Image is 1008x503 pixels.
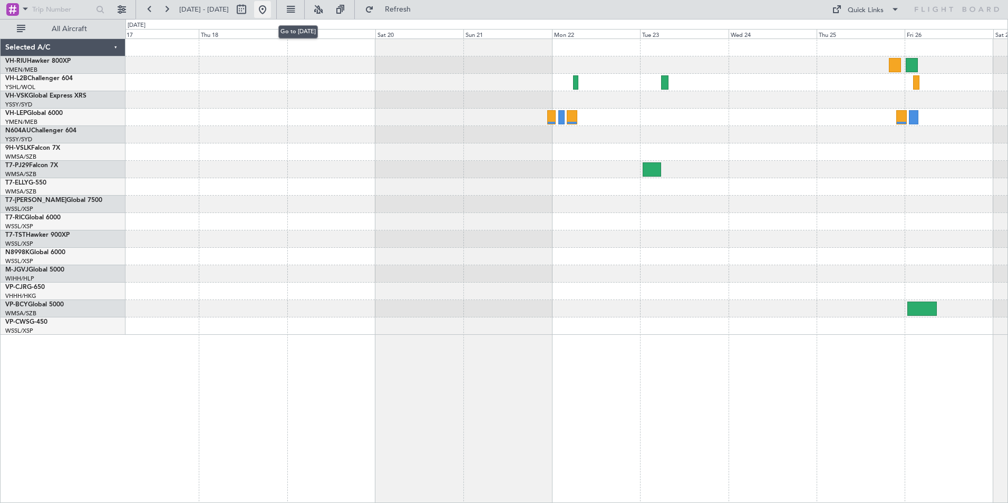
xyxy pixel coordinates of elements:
a: YMEN/MEB [5,66,37,74]
span: VH-LEP [5,110,27,117]
div: Sun 21 [463,29,551,38]
span: N8998K [5,249,30,256]
a: VP-CJRG-650 [5,284,45,291]
a: VP-BCYGlobal 5000 [5,302,64,308]
a: VH-LEPGlobal 6000 [5,110,63,117]
span: VP-CWS [5,319,30,325]
div: Mon 22 [552,29,640,38]
a: YSHL/WOL [5,83,35,91]
span: 9H-VSLK [5,145,31,151]
span: All Aircraft [27,25,111,33]
a: WSSL/XSP [5,240,33,248]
a: WSSL/XSP [5,327,33,335]
span: VP-BCY [5,302,28,308]
span: VP-CJR [5,284,27,291]
a: M-JGVJGlobal 5000 [5,267,64,273]
span: T7-PJ29 [5,162,29,169]
a: WSSL/XSP [5,205,33,213]
input: Trip Number [32,2,93,17]
a: VP-CWSG-450 [5,319,47,325]
div: Quick Links [848,5,884,16]
a: T7-[PERSON_NAME]Global 7500 [5,197,102,204]
button: Refresh [360,1,423,18]
a: T7-RICGlobal 6000 [5,215,61,221]
span: T7-[PERSON_NAME] [5,197,66,204]
span: T7-TST [5,232,26,238]
a: WSSL/XSP [5,223,33,230]
a: WMSA/SZB [5,188,36,196]
div: Wed 24 [729,29,817,38]
div: Thu 18 [199,29,287,38]
span: N604AU [5,128,31,134]
a: T7-TSTHawker 900XP [5,232,70,238]
a: WMSA/SZB [5,309,36,317]
a: YMEN/MEB [5,118,37,126]
div: Thu 25 [817,29,905,38]
a: N604AUChallenger 604 [5,128,76,134]
a: WSSL/XSP [5,257,33,265]
a: YSSY/SYD [5,136,32,143]
a: T7-PJ29Falcon 7X [5,162,58,169]
span: T7-RIC [5,215,25,221]
div: Sat 20 [375,29,463,38]
div: Fri 26 [905,29,993,38]
a: WIHH/HLP [5,275,34,283]
a: WMSA/SZB [5,170,36,178]
a: N8998KGlobal 6000 [5,249,65,256]
span: [DATE] - [DATE] [179,5,229,14]
span: M-JGVJ [5,267,28,273]
a: VHHH/HKG [5,292,36,300]
a: VH-VSKGlobal Express XRS [5,93,86,99]
a: T7-ELLYG-550 [5,180,46,186]
span: VH-VSK [5,93,28,99]
button: All Aircraft [12,21,114,37]
span: Refresh [376,6,420,13]
div: Go to [DATE] [278,25,318,38]
a: YSSY/SYD [5,101,32,109]
a: WMSA/SZB [5,153,36,161]
div: [DATE] [128,21,146,30]
span: VH-L2B [5,75,27,82]
div: Tue 23 [640,29,728,38]
button: Quick Links [827,1,905,18]
a: 9H-VSLKFalcon 7X [5,145,60,151]
span: T7-ELLY [5,180,28,186]
div: Fri 19 [287,29,375,38]
a: VH-RIUHawker 800XP [5,58,71,64]
a: VH-L2BChallenger 604 [5,75,73,82]
span: VH-RIU [5,58,27,64]
div: Wed 17 [111,29,199,38]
